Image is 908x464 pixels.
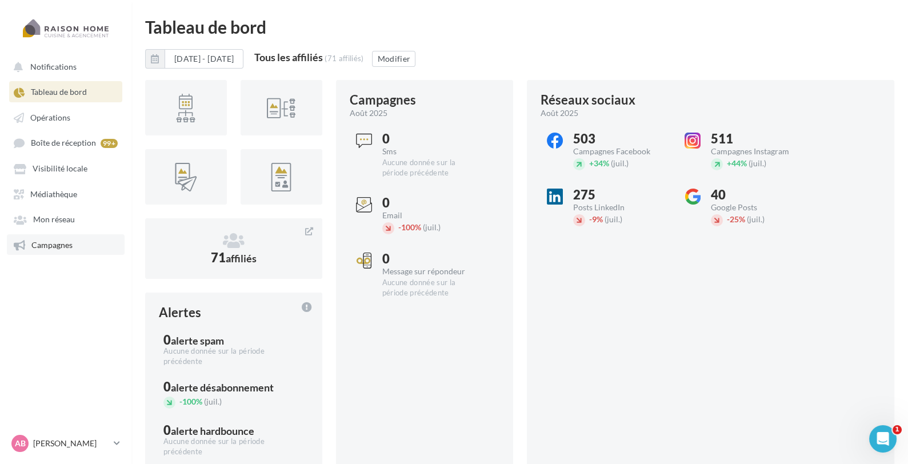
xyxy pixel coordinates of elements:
div: Aucune donnée sur la période précédente [163,346,304,367]
div: Posts LinkedIn [573,203,669,211]
div: Aucune donnée sur la période précédente [382,278,478,298]
div: 0 [163,334,304,346]
div: Campagnes Facebook [573,147,669,155]
span: (juil.) [605,214,622,224]
button: [DATE] - [DATE] [165,49,243,69]
span: août 2025 [350,107,387,119]
span: août 2025 [541,107,578,119]
div: 511 [711,133,806,145]
span: (juil.) [611,158,629,168]
div: 0 [163,381,304,393]
iframe: Intercom live chat [869,425,897,453]
div: 0 [382,133,478,145]
a: Opérations [7,107,125,127]
div: 99+ [101,139,118,148]
div: alerte hardbounce [171,426,254,436]
span: - [398,222,401,232]
div: 40 [711,189,806,201]
div: Sms [382,147,478,155]
div: Email [382,211,478,219]
span: - [589,214,592,224]
span: 34% [589,158,609,168]
span: (juil.) [204,397,222,406]
div: 0 [382,197,478,209]
span: (juil.) [423,222,441,232]
a: Visibilité locale [7,158,125,178]
button: [DATE] - [DATE] [145,49,243,69]
div: Tous les affiliés [254,52,323,62]
span: Boîte de réception [31,138,96,148]
span: Opérations [30,113,70,122]
div: Alertes [159,306,201,319]
span: - [727,214,730,224]
span: - [179,397,182,406]
span: 100% [398,222,421,232]
div: (71 affiliés) [325,54,363,63]
span: 100% [179,397,202,406]
span: Mon réseau [33,215,75,225]
div: 275 [573,189,669,201]
div: Tableau de bord [145,18,894,35]
span: 9% [589,214,603,224]
span: Tableau de bord [31,87,87,97]
div: Aucune donnée sur la période précédente [163,437,304,457]
button: Modifier [372,51,415,67]
span: (juil.) [749,158,766,168]
a: Boîte de réception 99+ [7,132,125,153]
div: Google Posts [711,203,806,211]
span: Visibilité locale [33,164,87,174]
div: Message sur répondeur [382,267,478,275]
span: + [727,158,731,168]
div: 0 [163,424,304,437]
span: Campagnes [31,240,73,250]
span: affiliés [226,252,257,265]
div: alerte spam [171,335,224,346]
span: 71 [211,250,257,265]
div: Réseaux sociaux [541,94,635,106]
span: 25% [727,214,745,224]
a: Médiathèque [7,183,125,204]
div: alerte désabonnement [171,382,274,393]
span: 1 [893,425,902,434]
span: 44% [727,158,747,168]
a: Tableau de bord [7,81,125,102]
span: AB [15,438,26,449]
div: Campagnes [350,94,416,106]
p: [PERSON_NAME] [33,438,109,449]
div: 503 [573,133,669,145]
a: Campagnes [7,234,125,255]
span: Notifications [30,62,77,71]
a: AB [PERSON_NAME] [9,433,122,454]
div: Campagnes Instagram [711,147,806,155]
a: Mon réseau [7,209,125,229]
div: 0 [382,253,478,265]
span: (juil.) [747,214,765,224]
span: + [589,158,594,168]
div: Aucune donnée sur la période précédente [382,158,478,178]
button: Notifications [7,56,120,77]
span: Médiathèque [30,189,77,199]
